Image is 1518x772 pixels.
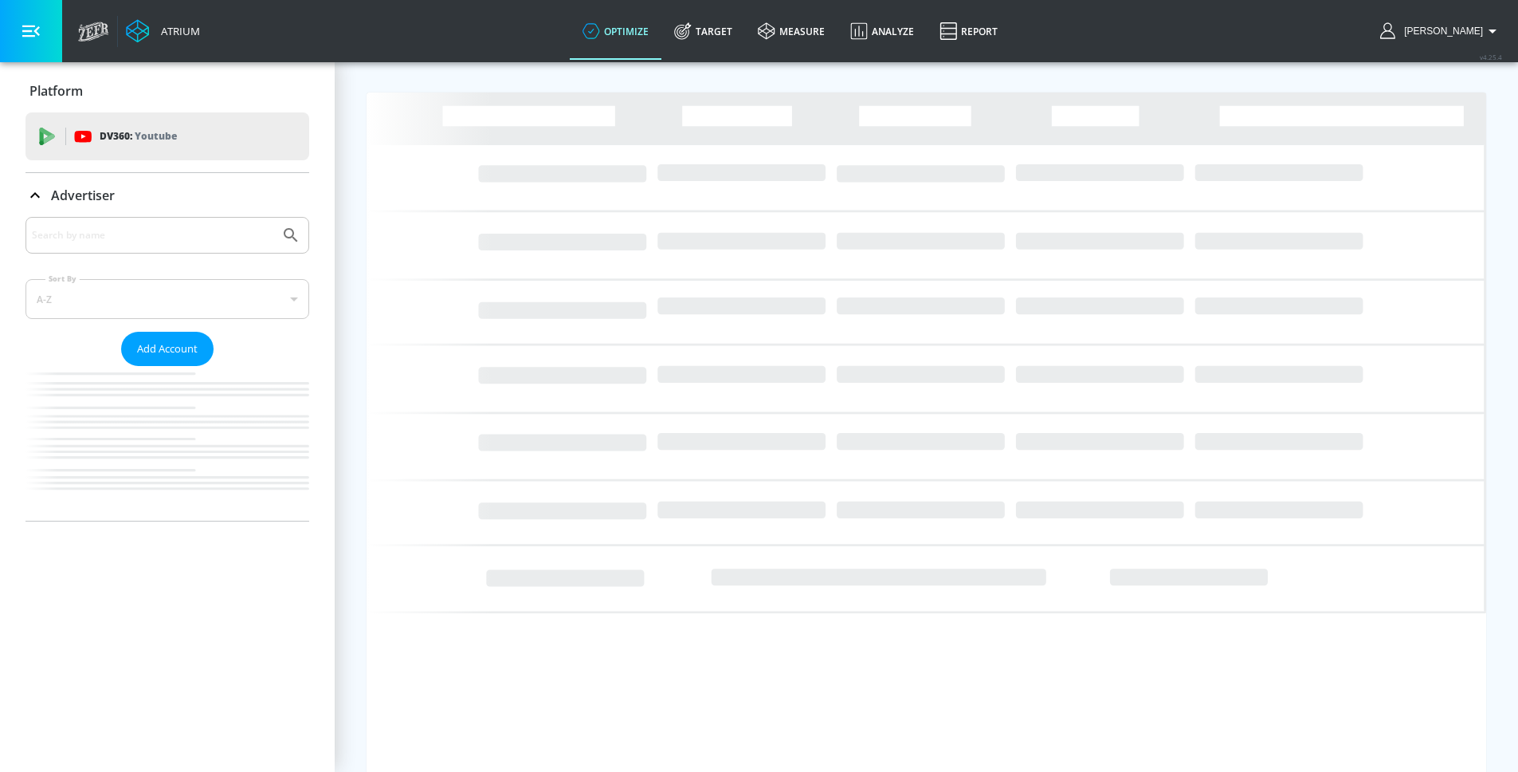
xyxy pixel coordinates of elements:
[25,279,309,319] div: A-Z
[25,173,309,218] div: Advertiser
[927,2,1010,60] a: Report
[137,340,198,358] span: Add Account
[45,274,80,284] label: Sort By
[155,24,200,38] div: Atrium
[121,332,214,366] button: Add Account
[25,112,309,160] div: DV360: Youtube
[25,366,309,521] nav: list of Advertiser
[126,19,200,43] a: Atrium
[29,82,83,100] p: Platform
[661,2,745,60] a: Target
[32,225,273,246] input: Search by name
[745,2,837,60] a: measure
[1480,53,1502,61] span: v 4.25.4
[25,69,309,113] div: Platform
[135,128,177,144] p: Youtube
[51,187,115,204] p: Advertiser
[25,217,309,521] div: Advertiser
[1380,22,1502,41] button: [PERSON_NAME]
[1398,26,1483,37] span: login as: victor.avalos@zefr.com
[100,128,177,145] p: DV360:
[837,2,927,60] a: Analyze
[570,2,661,60] a: optimize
